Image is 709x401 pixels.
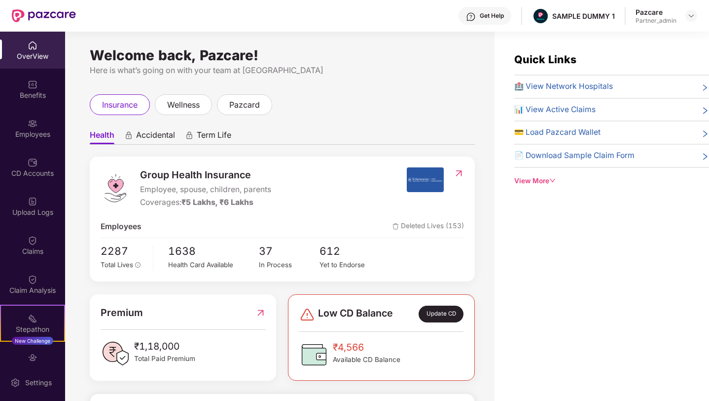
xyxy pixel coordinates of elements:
div: Stepathon [1,324,64,334]
div: Partner_admin [636,17,676,25]
span: Total Lives [101,261,133,269]
span: 612 [319,243,380,259]
div: Coverages: [140,197,271,209]
span: Employee, spouse, children, parents [140,184,271,196]
div: Yet to Endorse [319,260,380,270]
img: PaidPremiumIcon [101,339,130,368]
div: Welcome back, Pazcare! [90,51,475,59]
span: ₹4,566 [333,340,400,355]
img: svg+xml;base64,PHN2ZyBpZD0iRGFuZ2VyLTMyeDMyIiB4bWxucz0iaHR0cDovL3d3dy53My5vcmcvMjAwMC9zdmciIHdpZH... [299,307,315,322]
span: 1638 [168,243,259,259]
img: insurerIcon [407,167,444,192]
span: 📊 View Active Claims [514,104,596,116]
span: pazcard [229,99,260,111]
span: Low CD Balance [318,306,393,322]
span: Term Life [197,130,231,144]
span: 🏥 View Network Hospitals [514,80,613,93]
div: Pazcare [636,7,676,17]
div: New Challenge [12,337,53,345]
img: New Pazcare Logo [12,9,76,22]
img: svg+xml;base64,PHN2ZyBpZD0iQmVuZWZpdHMiIHhtbG5zPSJodHRwOi8vd3d3LnczLm9yZy8yMDAwL3N2ZyIgd2lkdGg9Ij... [28,80,37,89]
span: 📄 Download Sample Claim Form [514,150,635,162]
span: Group Health Insurance [140,167,271,183]
div: Update CD [419,306,463,322]
span: right [701,106,709,116]
span: 37 [259,243,319,259]
span: Deleted Lives (153) [392,221,464,233]
div: Health Card Available [168,260,259,270]
img: deleteIcon [392,223,399,230]
img: svg+xml;base64,PHN2ZyBpZD0iQ2xhaW0iIHhtbG5zPSJodHRwOi8vd3d3LnczLm9yZy8yMDAwL3N2ZyIgd2lkdGg9IjIwIi... [28,275,37,284]
div: Get Help [480,12,504,20]
div: animation [124,131,133,140]
div: View More [514,176,709,186]
img: CDBalanceIcon [299,340,329,369]
span: Employees [101,221,142,233]
img: svg+xml;base64,PHN2ZyBpZD0iVXBsb2FkX0xvZ3MiIGRhdGEtbmFtZT0iVXBsb2FkIExvZ3MiIHhtbG5zPSJodHRwOi8vd3... [28,197,37,206]
div: In Process [259,260,319,270]
span: wellness [167,99,200,111]
img: svg+xml;base64,PHN2ZyBpZD0iSGVscC0zMngzMiIgeG1sbnM9Imh0dHA6Ly93d3cudzMub3JnLzIwMDAvc3ZnIiB3aWR0aD... [466,12,476,22]
div: SAMPLE DUMMY 1 [552,11,615,21]
span: Quick Links [514,53,576,66]
span: insurance [102,99,138,111]
img: svg+xml;base64,PHN2ZyBpZD0iQ2xhaW0iIHhtbG5zPSJodHRwOi8vd3d3LnczLm9yZy8yMDAwL3N2ZyIgd2lkdGg9IjIwIi... [28,236,37,245]
img: svg+xml;base64,PHN2ZyBpZD0iRW1wbG95ZWVzIiB4bWxucz0iaHR0cDovL3d3dy53My5vcmcvMjAwMC9zdmciIHdpZHRoPS... [28,119,37,128]
span: Total Paid Premium [134,354,195,364]
span: info-circle [135,262,141,268]
img: svg+xml;base64,PHN2ZyBpZD0iQ0RfQWNjb3VudHMiIGRhdGEtbmFtZT0iQ0QgQWNjb3VudHMiIHhtbG5zPSJodHRwOi8vd3... [28,158,37,167]
img: RedirectIcon [255,305,266,321]
span: Premium [101,305,143,321]
span: right [701,82,709,93]
img: svg+xml;base64,PHN2ZyBpZD0iRHJvcGRvd24tMzJ4MzIiIHhtbG5zPSJodHRwOi8vd3d3LnczLm9yZy8yMDAwL3N2ZyIgd2... [687,12,695,20]
div: Here is what’s going on with your team at [GEOGRAPHIC_DATA] [90,64,475,77]
img: svg+xml;base64,PHN2ZyBpZD0iU2V0dGluZy0yMHgyMCIgeG1sbnM9Imh0dHA6Ly93d3cudzMub3JnLzIwMDAvc3ZnIiB3aW... [10,378,20,388]
span: 2287 [101,243,146,259]
span: right [701,152,709,162]
img: logo [101,173,130,203]
span: Available CD Balance [333,355,400,365]
span: right [701,128,709,139]
img: svg+xml;base64,PHN2ZyBpZD0iSG9tZSIgeG1sbnM9Imh0dHA6Ly93d3cudzMub3JnLzIwMDAvc3ZnIiB3aWR0aD0iMjAiIG... [28,40,37,50]
div: animation [185,131,194,140]
span: ₹5 Lakhs, ₹6 Lakhs [181,198,253,207]
img: svg+xml;base64,PHN2ZyBpZD0iRW5kb3JzZW1lbnRzIiB4bWxucz0iaHR0cDovL3d3dy53My5vcmcvMjAwMC9zdmciIHdpZH... [28,353,37,362]
span: Accidental [136,130,175,144]
img: RedirectIcon [454,168,464,178]
span: Health [90,130,114,144]
img: Pazcare_Alternative_logo-01-01.png [533,9,548,23]
span: down [549,177,556,184]
span: ₹1,18,000 [134,339,195,354]
span: 💳 Load Pazcard Wallet [514,126,601,139]
img: svg+xml;base64,PHN2ZyB4bWxucz0iaHR0cDovL3d3dy53My5vcmcvMjAwMC9zdmciIHdpZHRoPSIyMSIgaGVpZ2h0PSIyMC... [28,314,37,323]
div: Settings [22,378,55,388]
